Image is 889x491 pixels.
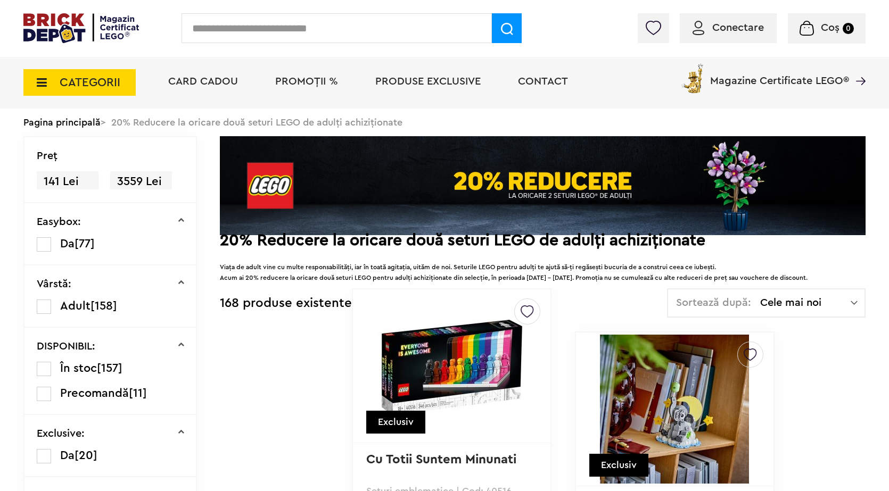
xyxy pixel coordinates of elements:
[693,22,764,33] a: Conectare
[37,217,81,227] p: Easybox:
[60,362,97,374] span: În stoc
[220,136,866,235] img: Landing page banner
[220,288,352,319] div: 168 produse existente
[843,23,854,34] small: 0
[60,238,75,249] span: Da
[168,76,238,87] a: Card Cadou
[676,297,751,308] span: Sortează după:
[110,171,172,192] span: 3559 Lei
[37,341,95,352] p: DISPONIBIL:
[220,235,866,246] h2: 20% Reducere la oricare două seturi LEGO de adulți achiziționate
[90,300,117,312] span: [158]
[518,76,568,87] a: Contact
[760,297,851,308] span: Cele mai noi
[75,450,97,461] span: [20]
[275,76,338,87] a: PROMOȚII %
[366,453,516,466] a: Cu Totii Suntem Minunati
[37,279,71,289] p: Vârstă:
[60,77,120,88] span: CATEGORII
[97,362,122,374] span: [157]
[23,109,866,136] div: > 20% Reducere la oricare două seturi LEGO de adulți achiziționate
[712,22,764,33] span: Conectare
[366,411,425,434] div: Exclusiv
[220,251,866,283] div: Viața de adult vine cu multe responsabilități, iar în toată agitația, uităm de noi. Seturile LEGO...
[37,151,57,161] p: Preţ
[37,428,85,439] p: Exclusive:
[75,238,95,249] span: [77]
[60,450,75,461] span: Da
[600,335,749,484] img: Pui de elefant pe cer
[377,312,526,420] img: Cu Totii Suntem Minunati
[849,62,866,72] a: Magazine Certificate LEGO®
[589,454,648,477] div: Exclusiv
[37,171,98,192] span: 141 Lei
[60,300,90,312] span: Adult
[821,22,839,33] span: Coș
[710,62,849,86] span: Magazine Certificate LEGO®
[60,387,129,399] span: Precomandă
[375,76,481,87] a: Produse exclusive
[129,387,147,399] span: [11]
[23,118,101,127] a: Pagina principală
